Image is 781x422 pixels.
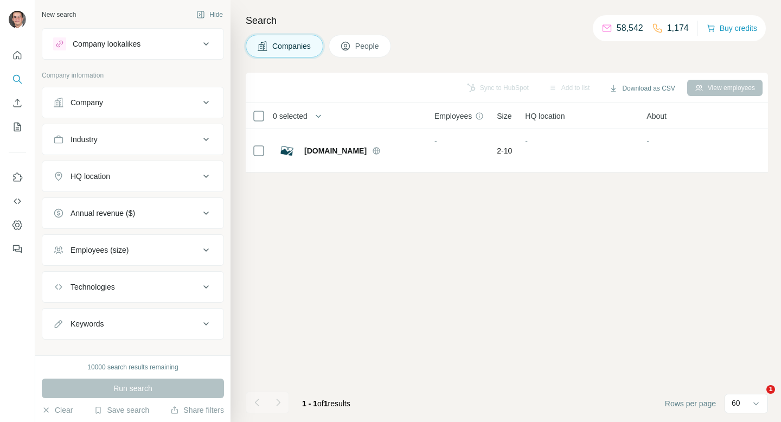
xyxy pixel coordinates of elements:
span: People [355,41,380,52]
button: Clear [42,405,73,415]
span: - [646,137,649,145]
div: Employees (size) [71,245,129,255]
p: 1,174 [667,22,689,35]
button: Company lookalikes [42,31,223,57]
span: Employees [434,111,472,122]
p: 60 [732,398,740,408]
span: [DOMAIN_NAME] [304,145,367,156]
div: New search [42,10,76,20]
span: - [525,137,528,145]
h4: Search [246,13,768,28]
button: Download as CSV [601,80,682,97]
button: Quick start [9,46,26,65]
button: Enrich CSV [9,93,26,113]
p: 58,542 [617,22,643,35]
button: Save search [94,405,149,415]
span: of [317,399,324,408]
div: 10000 search results remaining [87,362,178,372]
button: Technologies [42,274,223,300]
span: Size [497,111,511,122]
img: Avatar [9,11,26,28]
button: Company [42,89,223,116]
button: HQ location [42,163,223,189]
span: Rows per page [665,398,716,409]
button: Annual revenue ($) [42,200,223,226]
span: 1 [766,385,775,394]
span: 0 selected [273,111,308,122]
span: 2-10 [497,145,512,156]
img: Logo of leroymerlin.ch [278,142,296,159]
button: Hide [189,7,231,23]
span: 1 [324,399,328,408]
button: Search [9,69,26,89]
span: results [302,399,350,408]
button: Feedback [9,239,26,259]
button: My lists [9,117,26,137]
iframe: Intercom live chat [744,385,770,411]
button: Buy credits [707,21,757,36]
div: Annual revenue ($) [71,208,135,219]
div: Company lookalikes [73,39,140,49]
p: Company information [42,71,224,80]
div: Technologies [71,282,115,292]
button: Industry [42,126,223,152]
span: 1 - 1 [302,399,317,408]
span: HQ location [525,111,565,122]
span: - [434,137,437,145]
button: Share filters [170,405,224,415]
button: Dashboard [9,215,26,235]
span: Companies [272,41,312,52]
button: Use Surfe on LinkedIn [9,168,26,187]
button: Keywords [42,311,223,337]
button: Employees (size) [42,237,223,263]
span: About [646,111,667,122]
div: HQ location [71,171,110,182]
div: Industry [71,134,98,145]
button: Use Surfe API [9,191,26,211]
div: Keywords [71,318,104,329]
div: Company [71,97,103,108]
